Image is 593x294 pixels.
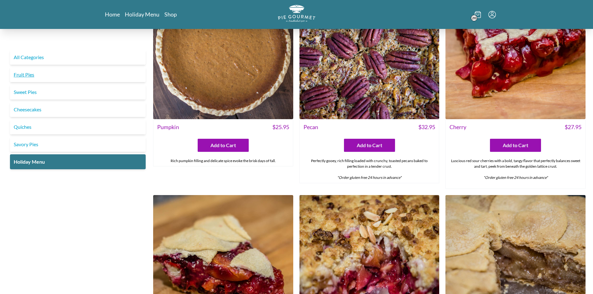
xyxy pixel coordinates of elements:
[344,139,395,152] button: Add to Cart
[105,11,120,18] a: Home
[490,139,541,152] button: Add to Cart
[503,142,528,149] span: Add to Cart
[125,11,159,18] a: Holiday Menu
[153,156,293,166] div: Rich pumpkin filling and delicate spice evoke the brisk days of fall.
[10,119,146,134] a: Quiches
[198,139,249,152] button: Add to Cart
[10,67,146,82] a: Fruit Pies
[483,175,548,180] em: *Order gluten free 24 hours in advance*
[164,11,177,18] a: Shop
[357,142,382,149] span: Add to Cart
[10,85,146,100] a: Sweet Pies
[278,5,315,24] a: Logo
[488,11,496,18] button: Menu
[210,142,236,149] span: Add to Cart
[10,154,146,169] a: Holiday Menu
[418,123,435,131] span: $ 32.95
[157,123,179,131] span: Pumpkin
[278,5,315,22] img: logo
[10,137,146,152] a: Savory Pies
[337,175,402,180] em: *Order gluten free 24 hours in advance*
[565,123,581,131] span: $ 27.95
[300,156,439,183] div: Perfectly gooey, rich filling loaded with crunchy, toasted pecans baked to perfection in a tender...
[446,156,585,189] div: Luscious red sour cherries with a bold, tangy flavor that perfectly balances sweet and tart, peek...
[272,123,289,131] span: $ 25.95
[471,15,477,21] span: 20
[10,102,146,117] a: Cheesecakes
[304,123,318,131] span: Pecan
[10,50,146,65] a: All Categories
[449,123,466,131] span: Cherry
